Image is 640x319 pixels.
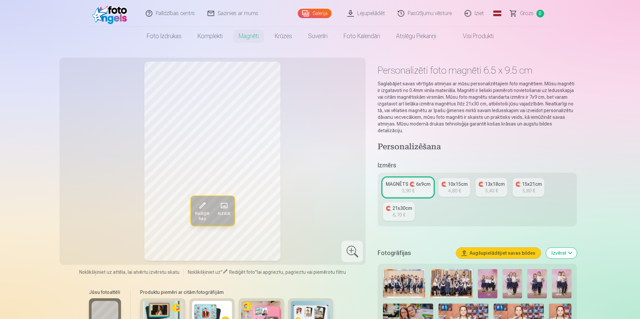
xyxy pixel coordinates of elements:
[221,269,223,275] span: "
[89,289,121,296] h6: Jūsu fotoattēli
[546,248,577,258] button: Izvērst
[231,27,267,46] a: Magnēti
[300,27,336,46] a: Suvenīri
[478,181,505,187] div: 🧲 13x18cm
[378,142,577,153] h4: Personalizēšana
[191,196,213,226] button: Rediģēt foto
[229,269,255,275] span: Rediģēt foto
[188,269,221,275] span: Noklikšķiniet uz
[444,27,502,46] a: Visi produkti
[536,10,544,17] span: 0
[388,27,444,46] a: Atslēgu piekariņi
[386,205,412,212] div: 🧲 21x30cm
[139,27,189,46] a: Foto izdrukas
[383,178,433,197] a: MAGNĒTS 🧲 6x9cm3,90 €
[336,27,388,46] a: Foto kalendāri
[137,289,336,296] h6: Produktu piemēri ar citām fotogrāfijām
[217,211,230,216] span: Aizstāt
[378,64,577,76] h1: Personalizēti foto magnēti 6.5 x 9.5 cm
[520,9,534,17] span: Grozs
[402,187,414,194] div: 3,90 €
[513,178,544,197] a: 🧲 15x21cm5,80 €
[267,27,300,46] a: Krūzes
[255,269,257,275] span: "
[257,269,346,275] span: lai apgrieztu, pagrieztu vai piemērotu filtru
[195,211,209,222] span: Rediģēt foto
[476,178,507,197] a: 🧲 13x18cm5,40 €
[378,248,451,258] h5: Fotogrāfijas
[485,187,498,194] div: 5,40 €
[456,248,541,258] button: Augšupielādējiet savas bildes
[448,187,461,194] div: 4,80 €
[189,27,231,46] a: Komplekti
[386,181,430,187] div: MAGNĒTS 🧲 6x9cm
[298,9,332,18] a: Galerija
[383,202,415,221] a: 🧲 21x30cm6,70 €
[515,181,542,187] div: 🧲 15x21cm
[92,3,131,24] img: /fa1
[378,80,577,134] p: Saglabājiet savas vērtīgās atmiņas ar mūsu personalizētajiem foto magnētiem. Mūsu magnēti ir izga...
[378,161,577,170] h5: Izmērs
[438,178,470,197] a: 🧲 10x15cm4,80 €
[213,196,234,226] button: Aizstāt
[441,181,468,187] div: 🧲 10x15cm
[522,187,535,194] div: 5,80 €
[79,269,179,275] span: Noklikšķiniet uz attēla, lai atvērtu izvērstu skatu
[393,212,405,218] div: 6,70 €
